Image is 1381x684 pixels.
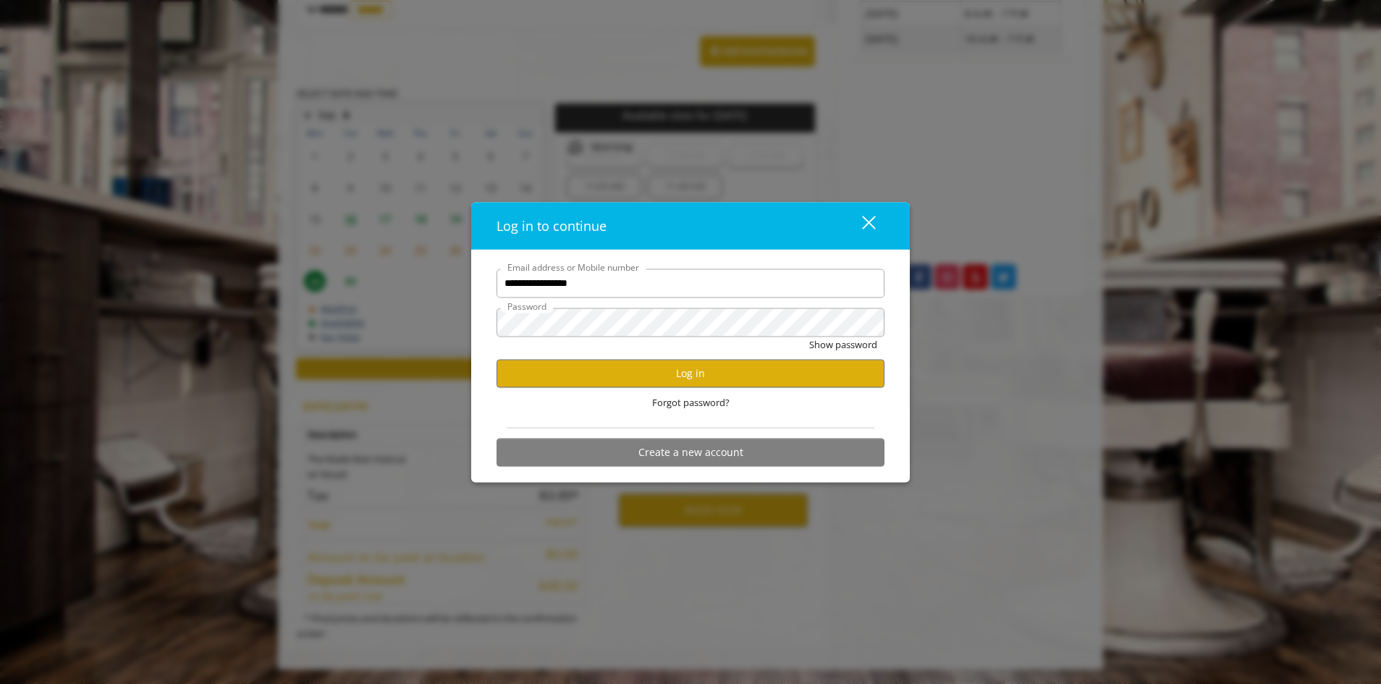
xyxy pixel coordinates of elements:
button: close dialog [835,211,884,240]
label: Email address or Mobile number [500,260,646,274]
input: Password [497,308,884,337]
button: Create a new account [497,438,884,466]
label: Password [500,299,554,313]
span: Log in to continue [497,216,607,234]
button: Show password [809,337,877,352]
input: Email address or Mobile number [497,269,884,297]
button: Log in [497,359,884,387]
span: Forgot password? [652,394,730,410]
div: close dialog [845,215,874,237]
